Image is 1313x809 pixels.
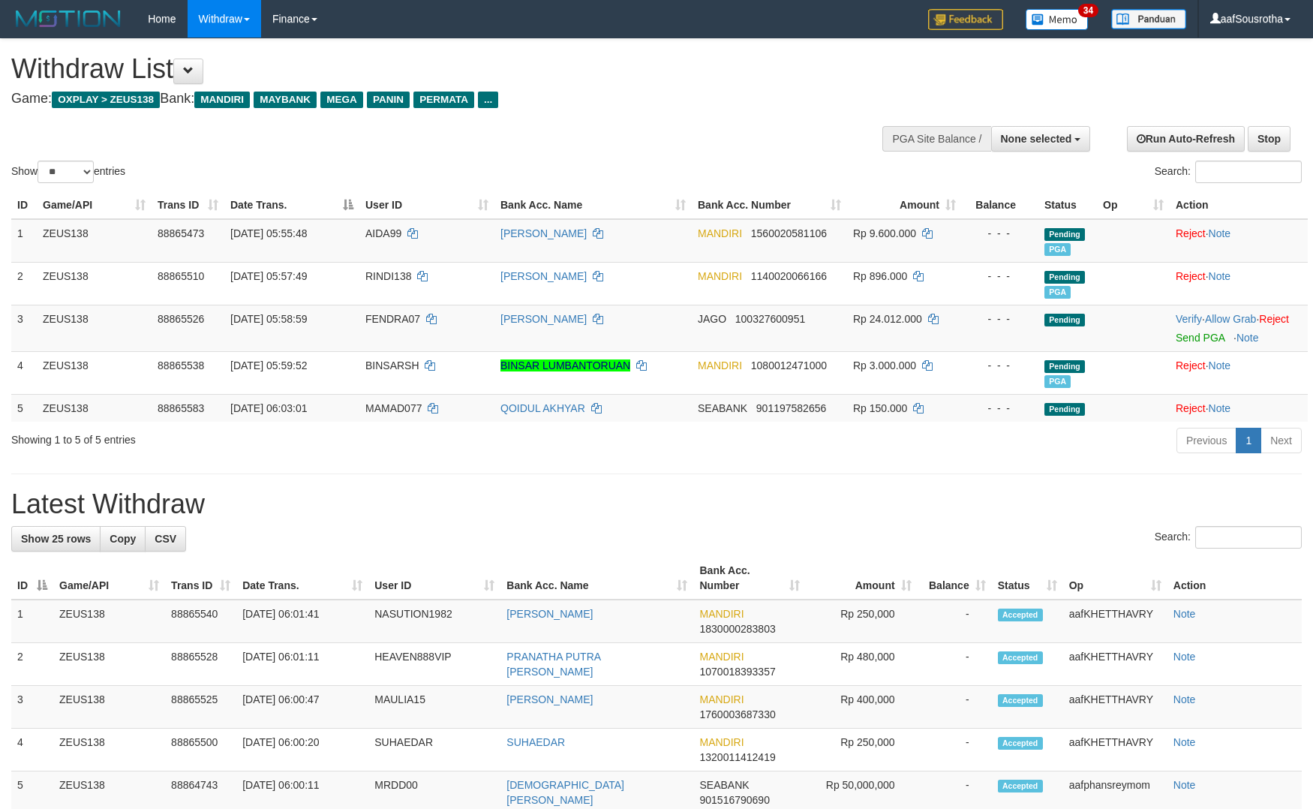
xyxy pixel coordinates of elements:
span: MANDIRI [698,270,742,282]
td: 88865540 [165,600,236,643]
span: Pending [1044,228,1085,241]
td: Rp 250,000 [806,600,918,643]
td: 88865528 [165,643,236,686]
th: Bank Acc. Number: activate to sort column ascending [692,191,847,219]
label: Search: [1155,161,1302,183]
a: Note [1209,227,1231,239]
a: Allow Grab [1205,313,1256,325]
td: - [918,686,992,729]
span: [DATE] 05:55:48 [230,227,307,239]
span: FENDRA07 [365,313,420,325]
span: Accepted [998,694,1043,707]
td: [DATE] 06:00:47 [236,686,368,729]
a: Show 25 rows [11,526,101,552]
td: 4 [11,351,37,394]
img: Feedback.jpg [928,9,1003,30]
a: Note [1236,332,1259,344]
td: [DATE] 06:01:11 [236,643,368,686]
span: MANDIRI [699,651,744,663]
th: Action [1167,557,1302,600]
td: ZEUS138 [37,394,152,422]
a: [DEMOGRAPHIC_DATA][PERSON_NAME] [506,779,624,806]
td: 3 [11,305,37,351]
span: Rp 3.000.000 [853,359,916,371]
a: [PERSON_NAME] [506,608,593,620]
span: OXPLAY > ZEUS138 [52,92,160,108]
td: · · [1170,305,1308,351]
span: Rp 896.000 [853,270,907,282]
td: aafKHETTHAVRY [1063,686,1167,729]
span: CSV [155,533,176,545]
th: Op: activate to sort column ascending [1097,191,1170,219]
span: PERMATA [413,92,474,108]
div: Showing 1 to 5 of 5 entries [11,426,536,447]
span: Accepted [998,780,1043,792]
span: Copy 1760003687330 to clipboard [699,708,775,720]
th: Balance [962,191,1038,219]
th: Amount: activate to sort column ascending [806,557,918,600]
span: [DATE] 05:58:59 [230,313,307,325]
td: [DATE] 06:00:20 [236,729,368,771]
a: Note [1173,736,1196,748]
span: [DATE] 05:57:49 [230,270,307,282]
td: · [1170,351,1308,394]
td: Rp 480,000 [806,643,918,686]
span: MANDIRI [698,359,742,371]
a: Verify [1176,313,1202,325]
a: Send PGA [1176,332,1224,344]
a: CSV [145,526,186,552]
td: 88865500 [165,729,236,771]
span: Pending [1044,403,1085,416]
td: ZEUS138 [53,729,165,771]
td: Rp 400,000 [806,686,918,729]
td: MAULIA15 [368,686,500,729]
button: None selected [991,126,1091,152]
td: aafKHETTHAVRY [1063,600,1167,643]
span: Copy 1320011412419 to clipboard [699,751,775,763]
td: ZEUS138 [37,219,152,263]
span: PANIN [367,92,410,108]
span: None selected [1001,133,1072,145]
td: 88865525 [165,686,236,729]
a: BINSAR LUMBANTORUAN [500,359,630,371]
span: [DATE] 05:59:52 [230,359,307,371]
a: Note [1209,359,1231,371]
span: 88865538 [158,359,204,371]
span: 88865583 [158,402,204,414]
span: Marked by aaftanly [1044,286,1071,299]
th: User ID: activate to sort column ascending [359,191,494,219]
span: Accepted [998,737,1043,750]
th: Trans ID: activate to sort column ascending [152,191,224,219]
span: 88865473 [158,227,204,239]
span: 88865526 [158,313,204,325]
a: Reject [1176,270,1206,282]
span: SEABANK [699,779,749,791]
a: PRANATHA PUTRA [PERSON_NAME] [506,651,600,678]
span: MAYBANK [254,92,317,108]
span: MANDIRI [699,608,744,620]
span: JAGO [698,313,726,325]
span: Show 25 rows [21,533,91,545]
th: Bank Acc. Name: activate to sort column ascending [500,557,693,600]
th: Game/API: activate to sort column ascending [37,191,152,219]
td: ZEUS138 [37,305,152,351]
a: Reject [1176,227,1206,239]
div: PGA Site Balance / [882,126,990,152]
span: 34 [1078,4,1098,17]
span: MEGA [320,92,363,108]
a: [PERSON_NAME] [500,270,587,282]
a: Stop [1248,126,1290,152]
td: HEAVEN888VIP [368,643,500,686]
td: 2 [11,643,53,686]
th: Bank Acc. Name: activate to sort column ascending [494,191,692,219]
span: MAMAD077 [365,402,422,414]
td: 2 [11,262,37,305]
a: Next [1260,428,1302,453]
a: Note [1173,693,1196,705]
span: Rp 150.000 [853,402,907,414]
td: NASUTION1982 [368,600,500,643]
a: Note [1173,779,1196,791]
td: Rp 250,000 [806,729,918,771]
a: [PERSON_NAME] [506,693,593,705]
td: 5 [11,394,37,422]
